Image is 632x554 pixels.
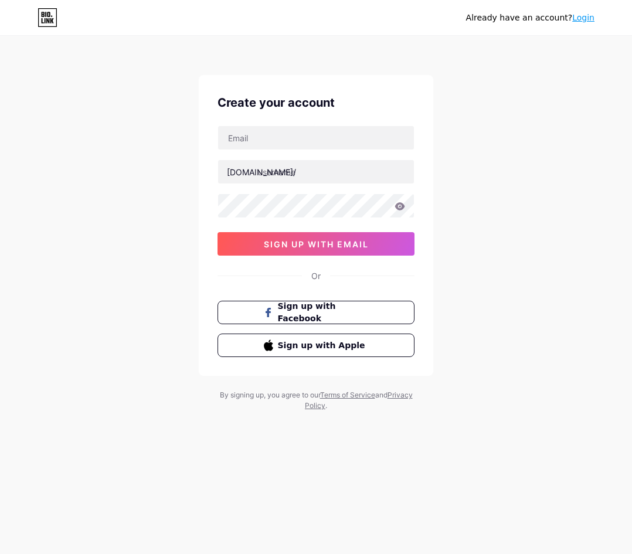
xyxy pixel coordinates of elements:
button: sign up with email [218,232,414,256]
a: Terms of Service [320,390,375,399]
div: [DOMAIN_NAME]/ [227,166,296,178]
a: Login [572,13,594,22]
span: sign up with email [264,239,369,249]
button: Sign up with Facebook [218,301,414,324]
button: Sign up with Apple [218,334,414,357]
span: Sign up with Facebook [278,300,369,325]
span: Sign up with Apple [278,339,369,352]
input: username [218,160,414,183]
div: By signing up, you agree to our and . [216,390,416,411]
input: Email [218,126,414,149]
div: Create your account [218,94,414,111]
div: Or [311,270,321,282]
div: Already have an account? [466,12,594,24]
